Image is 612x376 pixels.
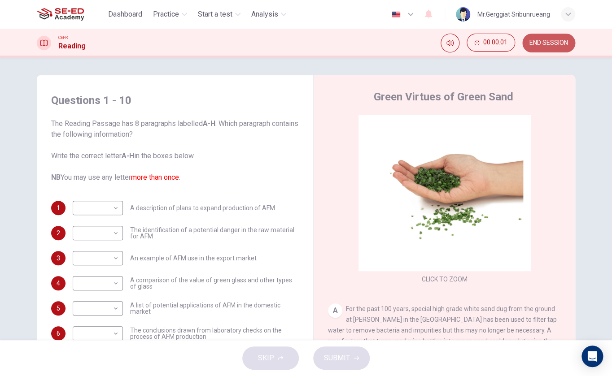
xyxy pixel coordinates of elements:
button: END SESSION [522,34,575,52]
div: Open Intercom Messenger [581,346,603,367]
span: The conclusions drawn from laboratory checks on the process of AFM production [130,327,299,340]
h1: Reading [58,41,86,52]
div: Hide [467,34,515,52]
span: The identification of a potential danger in the raw material for AFM [130,227,299,239]
h4: Questions 1 - 10 [51,93,299,108]
font: more than once [131,173,179,182]
span: 4 [57,280,60,286]
div: Mr.Gerggiat Sribunrueang [477,9,550,20]
span: The Reading Passage has 8 paragraphs labelled . Which paragraph contains the following informatio... [51,118,299,183]
a: SE-ED Academy logo [37,5,105,23]
span: 1 [57,205,60,211]
span: A comparison of the value of green glass and other types of glass [130,277,299,290]
span: END SESSION [529,39,568,47]
span: Practice [153,9,179,20]
span: Analysis [251,9,278,20]
button: 00:00:01 [467,34,515,52]
button: Dashboard [105,6,146,22]
span: Start a test [198,9,232,20]
button: Start a test [194,6,244,22]
div: A [328,303,342,318]
span: 5 [57,305,60,311]
span: A description of plans to expand production of AFM [130,205,275,211]
div: Mute [441,34,459,52]
span: Dashboard [108,9,142,20]
span: A list of potential applications of AFM in the domestic market [130,302,299,315]
img: Profile picture [456,7,470,22]
h4: Green Virtues of Green Sand [374,90,513,104]
span: An example of AFM use in the export market [130,255,257,261]
img: en [390,11,402,18]
b: A-H [122,151,134,160]
b: NB [51,173,61,182]
button: Analysis [248,6,290,22]
button: Practice [149,6,191,22]
span: 2 [57,230,60,236]
span: 6 [57,330,60,337]
span: 3 [57,255,60,261]
span: 00:00:01 [483,39,507,46]
span: CEFR [58,35,68,41]
b: A-H [203,119,215,128]
img: SE-ED Academy logo [37,5,84,23]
